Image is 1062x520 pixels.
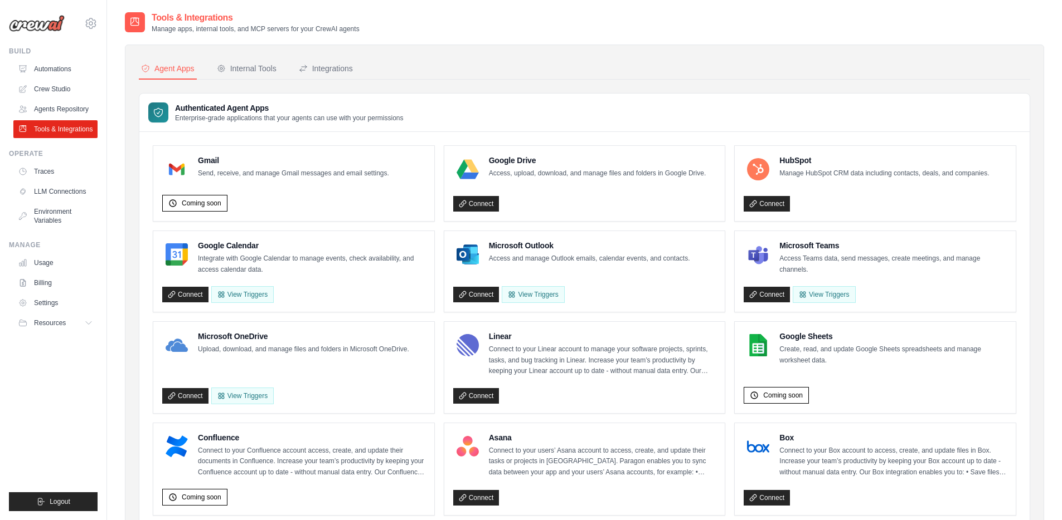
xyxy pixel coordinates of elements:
[198,253,425,275] p: Integrate with Google Calendar to manage events, check availability, and access calendar data.
[453,287,500,302] a: Connect
[152,11,360,24] h2: Tools & Integrations
[299,63,353,74] div: Integrations
[457,334,479,356] img: Linear Logo
[175,102,404,114] h3: Authenticated Agent Apps
[457,243,479,266] img: Microsoft Outlook Logo
[152,24,360,33] p: Manage apps, internal tools, and MCP servers for your CrewAI agents
[13,100,98,118] a: Agents Repository
[779,445,1007,478] p: Connect to your Box account to access, create, and update files in Box. Increase your team’s prod...
[779,240,1007,251] h4: Microsoft Teams
[13,274,98,292] a: Billing
[162,388,208,404] a: Connect
[779,168,989,179] p: Manage HubSpot CRM data including contacts, deals, and companies.
[779,155,989,166] h4: HubSpot
[13,203,98,229] a: Environment Variables
[489,445,716,478] p: Connect to your users’ Asana account to access, create, and update their tasks or projects in [GE...
[50,497,70,506] span: Logout
[166,435,188,458] img: Confluence Logo
[9,241,98,249] div: Manage
[13,80,98,98] a: Crew Studio
[779,344,1007,366] p: Create, read, and update Google Sheets spreadsheets and manage worksheet data.
[763,391,803,400] span: Coming soon
[141,63,195,74] div: Agent Apps
[489,344,716,377] p: Connect to your Linear account to manage your software projects, sprints, tasks, and bug tracking...
[13,183,98,200] a: LLM Connections
[175,114,404,122] p: Enterprise-grade applications that your agents can use with your permissions
[779,432,1007,443] h4: Box
[182,199,221,208] span: Coming soon
[198,240,425,251] h4: Google Calendar
[489,240,690,251] h4: Microsoft Outlook
[13,254,98,272] a: Usage
[744,196,790,212] a: Connect
[747,243,769,266] img: Microsoft Teams Logo
[9,15,65,32] img: Logo
[211,286,274,303] button: View Triggers
[166,334,188,356] img: Microsoft OneDrive Logo
[457,158,479,180] img: Google Drive Logo
[489,155,706,166] h4: Google Drive
[13,60,98,78] a: Automations
[166,158,188,180] img: Gmail Logo
[211,387,274,404] : View Triggers
[182,493,221,502] span: Coming soon
[489,331,716,342] h4: Linear
[162,287,208,302] a: Connect
[217,63,277,74] div: Internal Tools
[489,253,690,264] p: Access and manage Outlook emails, calendar events, and contacts.
[747,435,769,458] img: Box Logo
[9,149,98,158] div: Operate
[198,432,425,443] h4: Confluence
[779,331,1007,342] h4: Google Sheets
[489,432,716,443] h4: Asana
[198,168,389,179] p: Send, receive, and manage Gmail messages and email settings.
[793,286,855,303] : View Triggers
[457,435,479,458] img: Asana Logo
[215,58,279,80] button: Internal Tools
[747,158,769,180] img: HubSpot Logo
[34,318,66,327] span: Resources
[13,120,98,138] a: Tools & Integrations
[779,253,1007,275] p: Access Teams data, send messages, create meetings, and manage channels.
[453,490,500,506] a: Connect
[198,445,425,478] p: Connect to your Confluence account access, create, and update their documents in Confluence. Incr...
[166,243,188,266] img: Google Calendar Logo
[453,388,500,404] a: Connect
[198,331,409,342] h4: Microsoft OneDrive
[13,314,98,332] button: Resources
[139,58,197,80] button: Agent Apps
[744,287,790,302] a: Connect
[489,168,706,179] p: Access, upload, download, and manage files and folders in Google Drive.
[9,492,98,511] button: Logout
[198,155,389,166] h4: Gmail
[744,490,790,506] a: Connect
[297,58,355,80] button: Integrations
[502,286,564,303] : View Triggers
[13,163,98,180] a: Traces
[9,47,98,56] div: Build
[198,344,409,355] p: Upload, download, and manage files and folders in Microsoft OneDrive.
[13,294,98,312] a: Settings
[747,334,769,356] img: Google Sheets Logo
[453,196,500,212] a: Connect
